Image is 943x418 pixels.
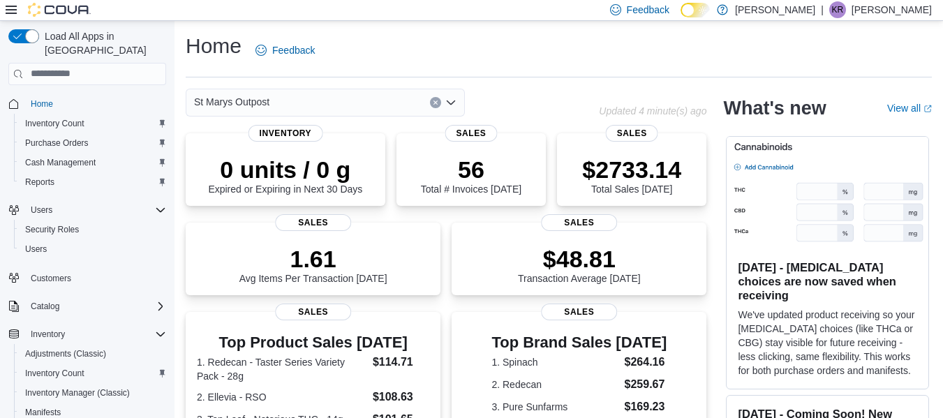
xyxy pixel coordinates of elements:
p: 1.61 [239,245,387,273]
dd: $114.71 [373,354,429,371]
a: Feedback [250,36,320,64]
dd: $108.63 [373,389,429,405]
p: We've updated product receiving so your [MEDICAL_DATA] choices (like THCa or CBG) stay visible fo... [738,308,917,378]
input: Dark Mode [681,3,710,17]
span: Adjustments (Classic) [20,345,166,362]
span: Inventory Count [25,368,84,379]
dt: 3. Pure Sunfarms [491,400,618,414]
p: Updated 4 minute(s) ago [599,105,706,117]
span: Catalog [25,298,166,315]
div: Expired or Expiring in Next 30 Days [208,156,362,195]
button: Users [3,200,172,220]
a: Security Roles [20,221,84,238]
h3: Top Product Sales [DATE] [197,334,429,351]
dt: 1. Spinach [491,355,618,369]
span: Customers [31,273,71,284]
p: | [821,1,824,18]
dt: 1. Redecan - Taster Series Variety Pack - 28g [197,355,367,383]
button: Catalog [25,298,65,315]
span: KR [832,1,844,18]
h2: What's new [723,97,826,119]
div: Total # Invoices [DATE] [421,156,521,195]
span: Home [31,98,53,110]
a: Inventory Count [20,365,90,382]
span: Inventory [25,326,166,343]
button: Open list of options [445,97,456,108]
a: Inventory Count [20,115,90,132]
p: 0 units / 0 g [208,156,362,184]
span: Users [25,202,166,218]
button: Users [14,239,172,259]
span: Users [31,204,52,216]
p: [PERSON_NAME] [852,1,932,18]
span: Inventory Count [20,115,166,132]
span: Reports [25,177,54,188]
span: Cash Management [25,157,96,168]
span: Customers [25,269,166,286]
span: Sales [445,125,497,142]
span: Security Roles [20,221,166,238]
span: St Marys Outpost [194,94,269,110]
a: Customers [25,270,77,287]
dd: $259.67 [625,376,667,393]
span: Home [25,95,166,112]
button: Inventory [3,324,172,344]
p: $48.81 [518,245,641,273]
span: Inventory Manager (Classic) [25,387,130,398]
button: Inventory Manager (Classic) [14,383,172,403]
span: Users [25,244,47,255]
span: Sales [541,214,618,231]
button: Inventory Count [14,114,172,133]
a: Cash Management [20,154,101,171]
button: Adjustments (Classic) [14,344,172,364]
span: Load All Apps in [GEOGRAPHIC_DATA] [39,29,166,57]
span: Purchase Orders [20,135,166,151]
dt: 2. Ellevia - RSO [197,390,367,404]
span: Cash Management [20,154,166,171]
button: Clear input [430,97,441,108]
h3: [DATE] - [MEDICAL_DATA] choices are now saved when receiving [738,260,917,302]
dd: $264.16 [625,354,667,371]
span: Feedback [272,43,315,57]
span: Users [20,241,166,257]
dd: $169.23 [625,398,667,415]
span: Feedback [627,3,669,17]
button: Reports [14,172,172,192]
img: Cova [28,3,91,17]
a: View allExternal link [887,103,932,114]
span: Reports [20,174,166,191]
button: Cash Management [14,153,172,172]
div: Transaction Average [DATE] [518,245,641,284]
span: Inventory Manager (Classic) [20,385,166,401]
span: Security Roles [25,224,79,235]
p: $2733.14 [582,156,681,184]
p: 56 [421,156,521,184]
a: Purchase Orders [20,135,94,151]
svg: External link [923,105,932,113]
h1: Home [186,32,242,60]
a: Home [25,96,59,112]
a: Users [20,241,52,257]
p: [PERSON_NAME] [735,1,815,18]
a: Inventory Manager (Classic) [20,385,135,401]
span: Purchase Orders [25,137,89,149]
span: Inventory Count [25,118,84,129]
a: Adjustments (Classic) [20,345,112,362]
button: Security Roles [14,220,172,239]
span: Adjustments (Classic) [25,348,106,359]
dt: 2. Redecan [491,378,618,391]
div: Kevin Russell [829,1,846,18]
button: Inventory Count [14,364,172,383]
span: Inventory [31,329,65,340]
span: Catalog [31,301,59,312]
span: Manifests [25,407,61,418]
span: Sales [541,304,618,320]
a: Reports [20,174,60,191]
span: Inventory Count [20,365,166,382]
div: Total Sales [DATE] [582,156,681,195]
div: Avg Items Per Transaction [DATE] [239,245,387,284]
span: Sales [275,304,352,320]
h3: Top Brand Sales [DATE] [491,334,667,351]
span: Inventory [248,125,323,142]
